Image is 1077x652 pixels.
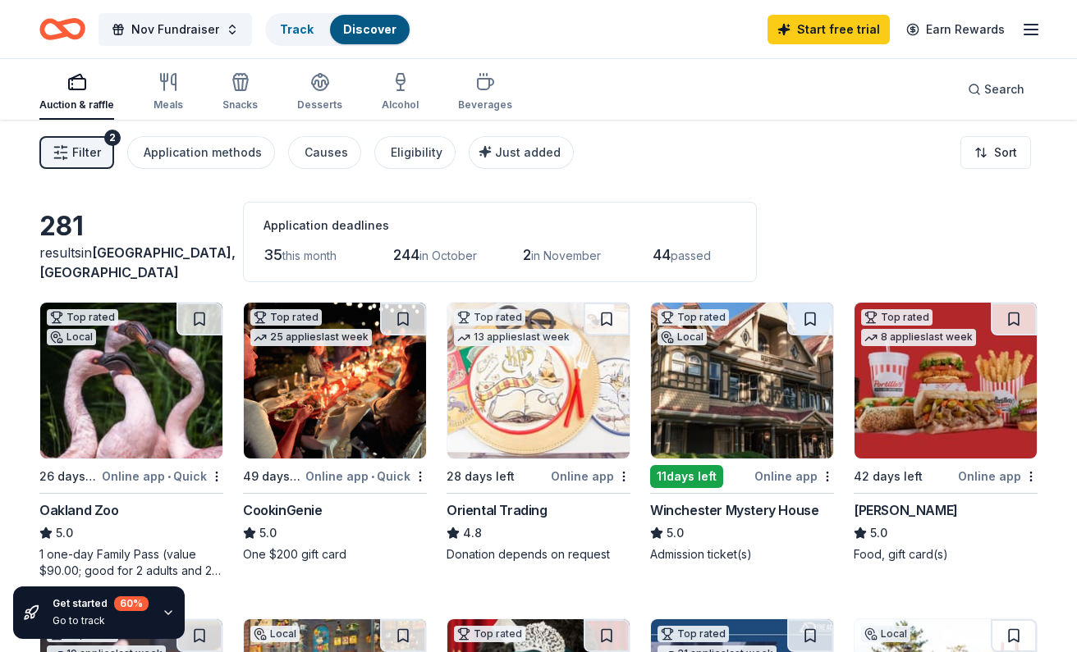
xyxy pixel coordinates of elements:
div: Beverages [458,98,512,112]
a: Image for CookinGenieTop rated25 applieslast week49 days leftOnline app•QuickCookinGenie5.0One $2... [243,302,427,563]
div: Top rated [47,309,118,326]
div: Top rated [861,309,933,326]
img: Image for Portillo's [855,303,1037,458]
span: Search [984,80,1024,99]
a: Discover [343,22,396,36]
button: Beverages [458,66,512,120]
span: • [371,470,374,483]
div: One $200 gift card [243,546,427,563]
div: Online app Quick [305,466,427,486]
div: Local [658,329,707,345]
div: 13 applies last week [454,329,573,346]
div: 49 days left [243,467,302,486]
div: 11 days left [650,465,723,488]
span: 5.0 [56,523,73,543]
div: 25 applies last week [250,329,372,346]
a: Image for Winchester Mystery HouseTop ratedLocal11days leftOnline appWinchester Mystery House5.0A... [650,302,834,563]
a: Image for Oriental TradingTop rated13 applieslast week28 days leftOnline appOriental Trading4.8Do... [447,302,630,563]
div: Top rated [454,309,525,326]
div: Local [861,626,910,642]
span: Nov Fundraiser [131,20,219,39]
div: 42 days left [854,467,923,486]
div: 28 days left [447,467,515,486]
div: Online app Quick [102,466,223,486]
div: Alcohol [382,98,419,112]
span: 4.8 [463,523,482,543]
button: TrackDiscover [265,13,411,46]
div: Eligibility [391,143,442,162]
span: 35 [264,246,282,263]
button: Meals [154,66,183,120]
span: Sort [994,143,1017,162]
div: Application methods [144,143,262,162]
a: Image for Oakland ZooTop ratedLocal26 days leftOnline app•QuickOakland Zoo5.01 one-day Family Pas... [39,302,223,579]
span: in October [419,248,477,262]
div: Get started [53,596,149,611]
span: passed [671,248,711,262]
button: Snacks [222,66,258,120]
div: Top rated [658,626,729,642]
button: Sort [960,136,1031,169]
span: 44 [653,246,671,263]
div: 2 [104,130,121,146]
button: Eligibility [374,136,456,169]
span: 5.0 [667,523,684,543]
div: Donation depends on request [447,546,630,563]
div: 60 % [114,596,149,611]
span: 2 [523,246,531,263]
button: Auction & raffle [39,66,114,120]
div: Top rated [658,309,729,326]
button: Nov Fundraiser [99,13,252,46]
div: Oriental Trading [447,500,548,520]
a: Image for Portillo'sTop rated8 applieslast week42 days leftOnline app[PERSON_NAME]5.0Food, gift c... [854,302,1038,563]
div: Application deadlines [264,216,736,235]
div: Snacks [222,98,258,112]
img: Image for CookinGenie [244,303,426,458]
a: Track [280,22,314,36]
div: results [39,243,223,282]
span: [GEOGRAPHIC_DATA], [GEOGRAPHIC_DATA] [39,244,236,280]
a: Home [39,10,85,48]
div: Top rated [454,626,525,642]
img: Image for Oriental Trading [447,303,630,458]
button: Alcohol [382,66,419,120]
button: Desserts [297,66,342,120]
div: Admission ticket(s) [650,546,834,563]
div: Top rated [250,309,322,326]
div: Oakland Zoo [39,500,119,520]
button: Just added [469,136,574,169]
a: Start free trial [768,15,890,44]
div: Auction & raffle [39,98,114,112]
span: 5.0 [870,523,887,543]
div: 281 [39,210,223,243]
span: this month [282,248,337,262]
div: Local [47,329,96,345]
span: in November [531,248,601,262]
a: Earn Rewards [896,15,1015,44]
button: Causes [288,136,361,169]
div: CookinGenie [243,500,323,520]
div: [PERSON_NAME] [854,500,958,520]
div: 1 one-day Family Pass (value $90.00; good for 2 adults and 2 children; parking is included) [39,546,223,579]
div: Online app [754,466,834,486]
img: Image for Oakland Zoo [40,303,222,458]
div: Go to track [53,614,149,627]
button: Application methods [127,136,275,169]
div: Causes [305,143,348,162]
span: 244 [393,246,419,263]
div: Desserts [297,98,342,112]
span: Just added [495,145,561,159]
div: 26 days left [39,467,99,486]
span: 5.0 [259,523,277,543]
img: Image for Winchester Mystery House [651,303,833,458]
span: in [39,244,236,280]
div: Meals [154,98,183,112]
div: Winchester Mystery House [650,500,818,520]
button: Filter2 [39,136,114,169]
div: Online app [551,466,630,486]
span: • [167,470,171,483]
div: 8 applies last week [861,329,976,346]
button: Search [955,73,1038,106]
div: Online app [958,466,1038,486]
div: Food, gift card(s) [854,546,1038,563]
